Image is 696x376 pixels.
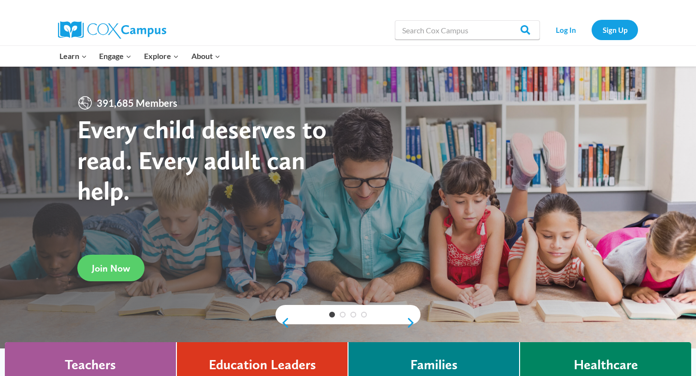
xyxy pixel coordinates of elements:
span: About [191,50,220,62]
a: Sign Up [592,20,638,40]
a: 2 [340,312,346,318]
a: next [406,317,420,329]
span: 391,685 Members [93,95,181,111]
span: Learn [59,50,87,62]
span: Explore [144,50,179,62]
strong: Every child deserves to read. Every adult can help. [77,114,327,206]
img: Cox Campus [58,21,166,39]
span: Engage [99,50,131,62]
a: 1 [329,312,335,318]
a: Log In [545,20,587,40]
a: Join Now [77,255,145,281]
h4: Teachers [65,357,116,373]
h4: Healthcare [574,357,638,373]
input: Search Cox Campus [395,20,540,40]
a: 4 [361,312,367,318]
div: content slider buttons [275,313,420,333]
span: Join Now [92,262,130,274]
a: 3 [350,312,356,318]
nav: Secondary Navigation [545,20,638,40]
nav: Primary Navigation [53,46,226,66]
h4: Education Leaders [209,357,316,373]
a: previous [275,317,290,329]
h4: Families [410,357,458,373]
